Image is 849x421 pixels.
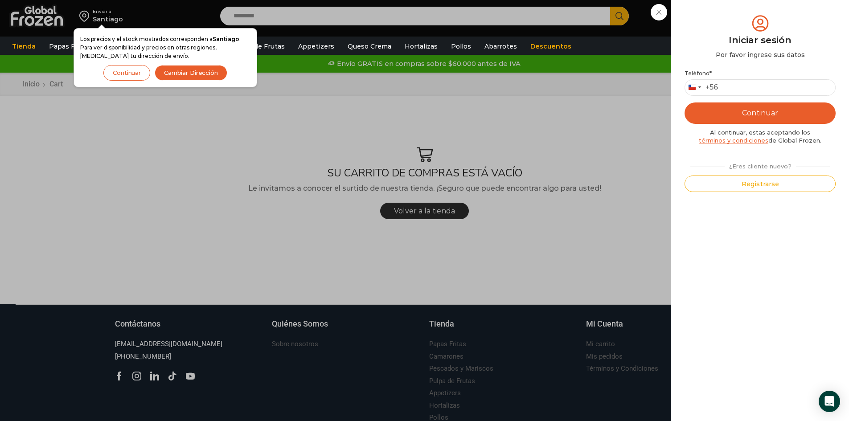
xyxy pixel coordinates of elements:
[526,38,576,55] a: Descuentos
[685,70,836,77] label: Teléfono
[685,50,836,59] div: Por favor ingrese sus datos
[400,38,442,55] a: Hortalizas
[750,13,771,33] img: tabler-icon-user-circle.svg
[685,128,836,145] div: Al continuar, estas aceptando los de Global Frozen.
[229,38,289,55] a: Pulpa de Frutas
[685,33,836,47] div: Iniciar sesión
[819,391,840,412] div: Open Intercom Messenger
[155,65,227,81] button: Cambiar Dirección
[447,38,476,55] a: Pollos
[8,38,40,55] a: Tienda
[45,38,94,55] a: Papas Fritas
[685,102,836,124] button: Continuar
[685,80,718,95] button: Selected country
[686,159,834,171] div: ¿Eres cliente nuevo?
[294,38,339,55] a: Appetizers
[103,65,150,81] button: Continuar
[213,36,239,42] strong: Santiago
[480,38,521,55] a: Abarrotes
[80,35,250,61] p: Los precios y el stock mostrados corresponden a . Para ver disponibilidad y precios en otras regi...
[699,137,768,144] a: términos y condiciones
[685,176,836,192] button: Registrarse
[343,38,396,55] a: Queso Crema
[705,83,718,92] div: +56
